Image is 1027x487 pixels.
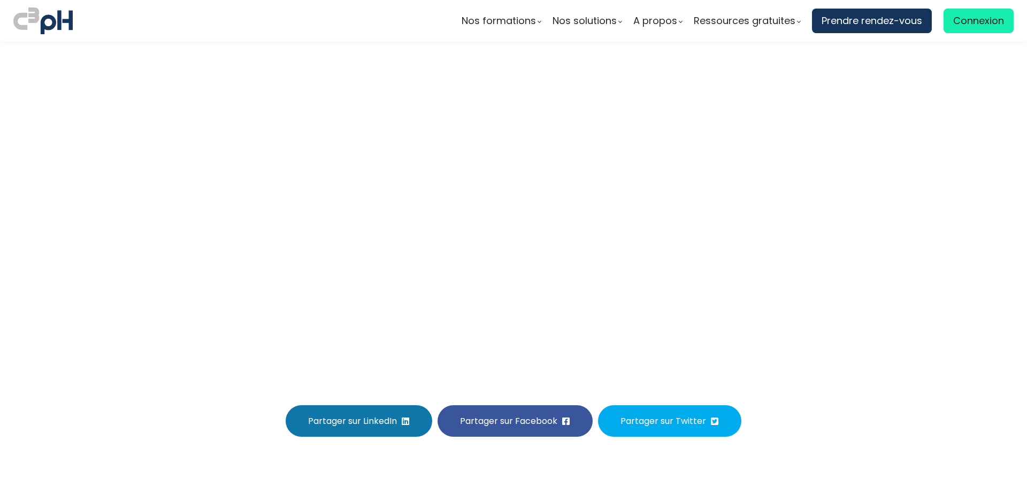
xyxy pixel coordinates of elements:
[553,13,617,29] span: Nos solutions
[633,13,677,29] span: A propos
[822,13,922,29] span: Prendre rendez-vous
[286,405,432,437] button: Partager sur LinkedIn
[812,9,932,33] a: Prendre rendez-vous
[462,13,536,29] span: Nos formations
[953,13,1004,29] span: Connexion
[13,5,73,36] img: logo C3PH
[438,405,593,437] button: Partager sur Facebook
[620,414,706,428] span: Partager sur Twitter
[598,405,741,437] button: Partager sur Twitter
[944,9,1014,33] a: Connexion
[694,13,795,29] span: Ressources gratuites
[460,414,557,428] span: Partager sur Facebook
[308,414,397,428] span: Partager sur LinkedIn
